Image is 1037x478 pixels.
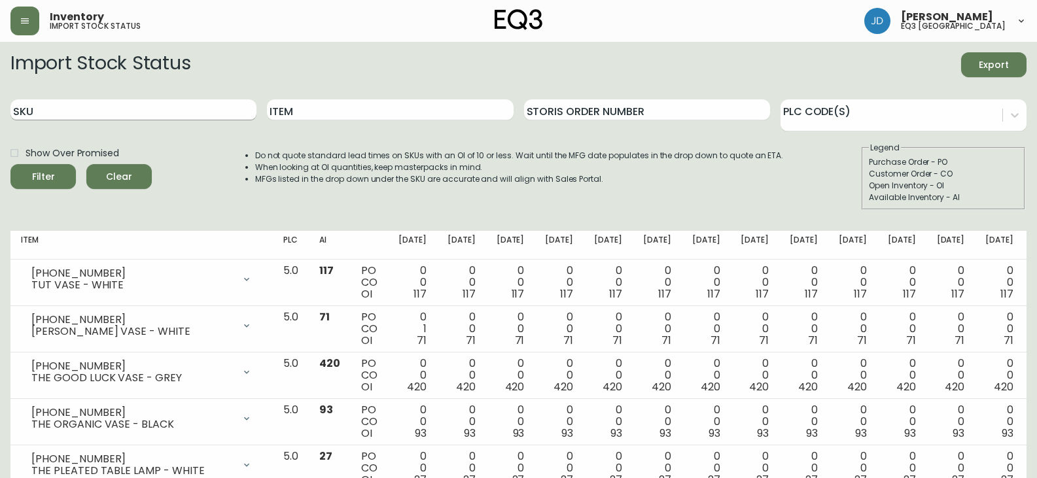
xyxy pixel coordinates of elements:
[864,8,890,34] img: 7c567ac048721f22e158fd313f7f0981
[643,265,671,300] div: 0 0
[361,404,378,439] div: PO CO
[26,146,119,160] span: Show Over Promised
[903,286,916,301] span: 117
[839,358,867,393] div: 0 0
[497,404,525,439] div: 0 0
[869,168,1018,180] div: Customer Order - CO
[937,404,965,439] div: 0 0
[730,231,779,260] th: [DATE]
[413,286,427,301] span: 117
[707,286,720,301] span: 117
[255,150,784,162] li: Do not quote standard lead times on SKUs with an OI of 10 or less. Wait until the MFG date popula...
[31,360,234,372] div: [PHONE_NUMBER]
[839,265,867,300] div: 0 0
[610,426,622,441] span: 93
[319,449,332,464] span: 27
[505,379,525,394] span: 420
[612,333,622,348] span: 71
[741,404,769,439] div: 0 0
[398,404,427,439] div: 0 0
[790,404,818,439] div: 0 0
[31,453,234,465] div: [PHONE_NUMBER]
[86,164,152,189] button: Clear
[906,333,916,348] span: 71
[594,265,622,300] div: 0 0
[21,404,262,433] div: [PHONE_NUMBER]THE ORGANIC VASE - BLACK
[398,358,427,393] div: 0 0
[31,314,234,326] div: [PHONE_NUMBER]
[901,22,1006,30] h5: eq3 [GEOGRAPHIC_DATA]
[560,286,573,301] span: 117
[888,358,916,393] div: 0 0
[361,286,372,301] span: OI
[661,333,671,348] span: 71
[497,265,525,300] div: 0 0
[692,358,720,393] div: 0 0
[21,358,262,386] div: [PHONE_NUMBER]THE GOOD LUCK VASE - GREY
[808,333,818,348] span: 71
[609,286,622,301] span: 117
[1004,333,1013,348] span: 71
[31,372,234,384] div: THE GOOD LUCK VASE - GREY
[464,426,476,441] span: 93
[417,333,427,348] span: 71
[759,333,769,348] span: 71
[847,379,867,394] span: 420
[937,358,965,393] div: 0 0
[904,426,916,441] span: 93
[643,404,671,439] div: 0 0
[972,57,1016,73] span: Export
[398,265,427,300] div: 0 0
[869,192,1018,203] div: Available Inventory - AI
[701,379,720,394] span: 420
[985,404,1013,439] div: 0 0
[985,358,1013,393] div: 0 0
[709,426,720,441] span: 93
[545,265,573,300] div: 0 0
[757,426,769,441] span: 93
[361,379,372,394] span: OI
[1000,286,1013,301] span: 117
[97,169,141,185] span: Clear
[945,379,964,394] span: 420
[31,267,234,279] div: [PHONE_NUMBER]
[790,311,818,347] div: 0 0
[839,404,867,439] div: 0 0
[361,358,378,393] div: PO CO
[633,231,682,260] th: [DATE]
[50,12,104,22] span: Inventory
[513,426,525,441] span: 93
[486,231,535,260] th: [DATE]
[658,286,671,301] span: 117
[985,311,1013,347] div: 0 0
[563,333,573,348] span: 71
[741,265,769,300] div: 0 0
[926,231,975,260] th: [DATE]
[10,231,273,260] th: Item
[741,311,769,347] div: 0 0
[953,426,964,441] span: 93
[854,286,867,301] span: 117
[779,231,828,260] th: [DATE]
[937,265,965,300] div: 0 0
[877,231,926,260] th: [DATE]
[407,379,427,394] span: 420
[594,311,622,347] div: 0 0
[828,231,877,260] th: [DATE]
[855,426,867,441] span: 93
[554,379,573,394] span: 420
[273,260,309,306] td: 5.0
[790,265,818,300] div: 0 0
[888,404,916,439] div: 0 0
[951,286,964,301] span: 117
[398,311,427,347] div: 0 1
[448,265,476,300] div: 0 0
[839,311,867,347] div: 0 0
[888,265,916,300] div: 0 0
[594,358,622,393] div: 0 0
[21,265,262,294] div: [PHONE_NUMBER]TUT VASE - WHITE
[309,231,351,260] th: AI
[388,231,437,260] th: [DATE]
[415,426,427,441] span: 93
[692,404,720,439] div: 0 0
